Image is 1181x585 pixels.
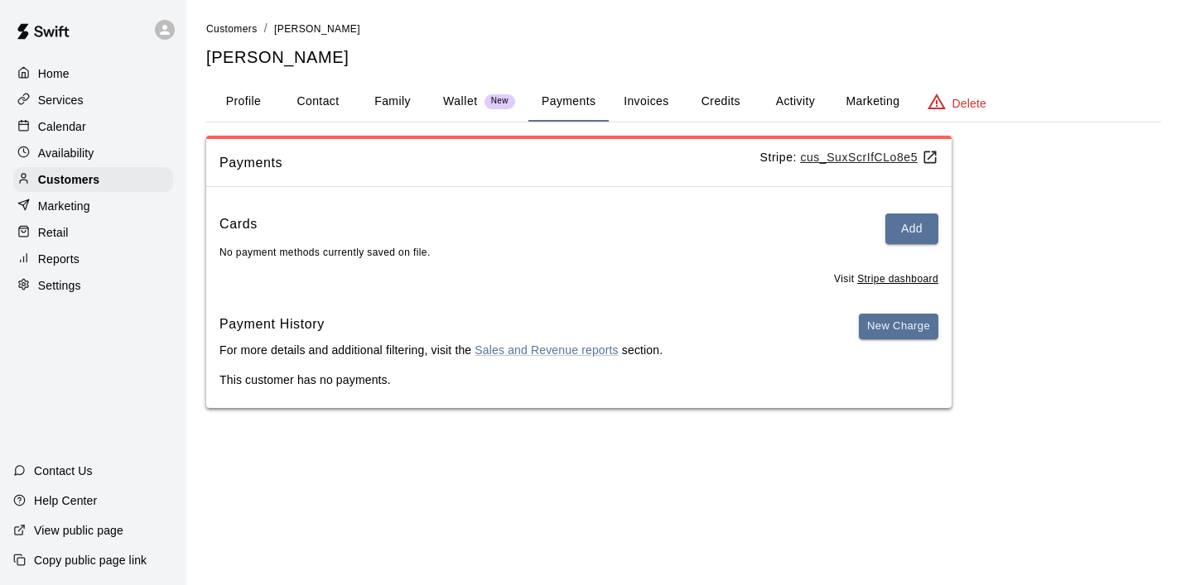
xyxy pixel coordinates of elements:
p: Marketing [38,198,90,214]
p: This customer has no payments. [219,372,938,388]
a: Customers [206,22,258,35]
p: Delete [952,95,986,112]
button: Invoices [609,82,683,122]
a: Sales and Revenue reports [475,343,618,357]
h6: Payment History [219,314,663,335]
a: cus_SuxScrIfCLo8e5 [800,151,938,164]
p: Wallet [443,93,478,110]
p: Stripe: [760,149,938,166]
button: New Charge [859,314,938,339]
p: Home [38,65,70,82]
nav: breadcrumb [206,20,1161,38]
a: Marketing [13,194,173,218]
a: Availability [13,141,173,165]
span: New [484,96,515,107]
button: Profile [206,82,281,122]
p: Contact Us [34,463,93,479]
button: Credits [683,82,758,122]
a: Stripe dashboard [857,273,938,285]
p: View public page [34,522,123,539]
button: Contact [281,82,355,122]
a: Home [13,61,173,86]
button: Marketing [832,82,913,122]
a: Calendar [13,114,173,139]
p: Help Center [34,492,97,509]
p: Copy public page link [34,552,147,568]
p: For more details and additional filtering, visit the section. [219,342,663,358]
span: No payment methods currently saved on file. [219,247,431,258]
a: Settings [13,273,173,298]
span: Payments [219,152,760,174]
p: Retail [38,224,69,241]
a: Customers [13,167,173,192]
h5: [PERSON_NAME] [206,46,1161,69]
button: Payments [528,82,609,122]
li: / [264,20,268,37]
p: Customers [38,171,99,188]
button: Family [355,82,430,122]
button: Activity [758,82,832,122]
a: Reports [13,247,173,271]
span: [PERSON_NAME] [274,23,360,35]
a: Services [13,88,173,113]
h6: Cards [219,213,258,244]
a: Retail [13,220,173,245]
span: Customers [206,23,258,35]
p: Availability [38,145,94,161]
p: Reports [38,251,80,267]
p: Settings [38,277,81,294]
div: basic tabs example [206,82,1161,122]
p: Calendar [38,118,86,135]
button: Add [885,213,938,244]
p: Services [38,92,84,108]
span: Visit [834,271,938,288]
